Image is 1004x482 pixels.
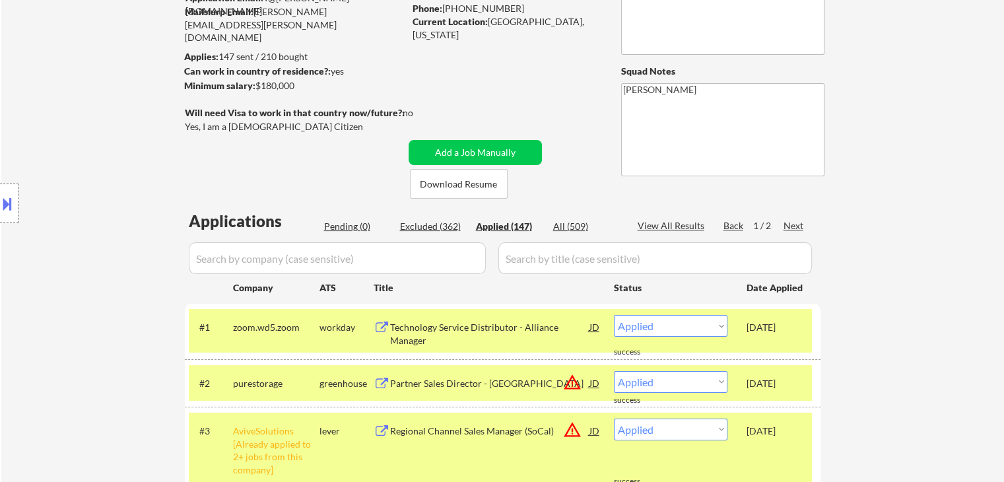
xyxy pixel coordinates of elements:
[184,51,218,62] strong: Applies:
[614,347,667,358] div: success
[476,220,542,233] div: Applied (147)
[374,281,601,294] div: Title
[233,321,319,334] div: zoom.wd5.zoom
[747,281,805,294] div: Date Applied
[413,3,442,14] strong: Phone:
[403,106,440,120] div: no
[614,395,667,406] div: success
[324,220,390,233] div: Pending (0)
[233,377,319,390] div: purestorage
[319,377,374,390] div: greenhouse
[184,65,400,78] div: yes
[319,321,374,334] div: workday
[723,219,745,232] div: Back
[410,169,508,199] button: Download Resume
[185,5,404,44] div: [PERSON_NAME][EMAIL_ADDRESS][PERSON_NAME][DOMAIN_NAME]
[233,425,319,476] div: AviveSolutions [Already applied to 2+ jobs from this company]
[189,213,319,229] div: Applications
[199,425,222,438] div: #3
[390,377,589,390] div: Partner Sales Director - [GEOGRAPHIC_DATA]
[413,15,599,41] div: [GEOGRAPHIC_DATA], [US_STATE]
[185,107,405,118] strong: Will need Visa to work in that country now/future?:
[563,373,582,392] button: warning_amber
[621,65,824,78] div: Squad Notes
[185,120,408,133] div: Yes, I am a [DEMOGRAPHIC_DATA] Citizen
[189,242,486,274] input: Search by company (case sensitive)
[413,2,599,15] div: [PHONE_NUMBER]
[563,421,582,439] button: warning_amber
[747,377,805,390] div: [DATE]
[409,140,542,165] button: Add a Job Manually
[400,220,466,233] div: Excluded (362)
[413,16,488,27] strong: Current Location:
[753,219,784,232] div: 1 / 2
[638,219,708,232] div: View All Results
[199,377,222,390] div: #2
[184,65,331,77] strong: Can work in country of residence?:
[390,425,589,438] div: Regional Channel Sales Manager (SoCal)
[498,242,812,274] input: Search by title (case sensitive)
[199,321,222,334] div: #1
[184,50,404,63] div: 147 sent / 210 bought
[185,6,253,17] strong: Mailslurp Email:
[784,219,805,232] div: Next
[319,425,374,438] div: lever
[390,321,589,347] div: Technology Service Distributor - Alliance Manager
[747,425,805,438] div: [DATE]
[747,321,805,334] div: [DATE]
[614,275,727,299] div: Status
[588,315,601,339] div: JD
[184,80,255,91] strong: Minimum salary:
[319,281,374,294] div: ATS
[184,79,404,92] div: $180,000
[588,371,601,395] div: JD
[553,220,619,233] div: All (509)
[233,281,319,294] div: Company
[588,419,601,442] div: JD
